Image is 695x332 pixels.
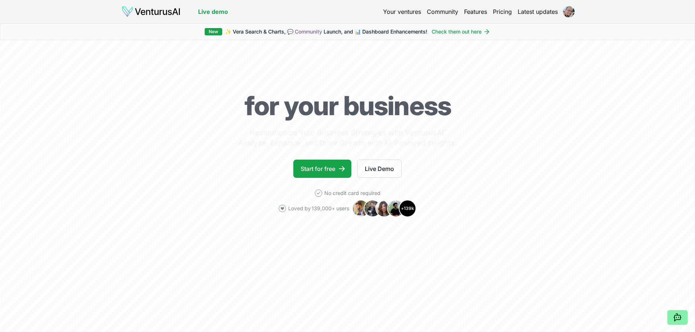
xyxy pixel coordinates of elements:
[205,28,222,35] div: New
[464,7,487,16] a: Features
[198,7,228,16] a: Live demo
[352,200,370,217] img: Avatar 1
[121,6,181,17] img: logo
[225,28,427,35] span: ✨ Vera Search & Charts, 💬 Launch, and 📊 Dashboard Enhancements!
[493,7,512,16] a: Pricing
[518,7,558,16] a: Latest updates
[427,7,458,16] a: Community
[387,200,405,217] img: Avatar 4
[293,160,351,178] a: Start for free
[357,160,402,178] a: Live Demo
[432,28,490,35] a: Check them out here
[295,28,322,35] a: Community
[563,6,575,17] img: ACg8ocKcDB-j6KIUnNKMfaB-i-GJ8mAIplgebc3IJnN8gRBDW9fdn3ToDA=s96-c
[364,200,381,217] img: Avatar 2
[375,200,393,217] img: Avatar 3
[383,7,421,16] a: Your ventures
